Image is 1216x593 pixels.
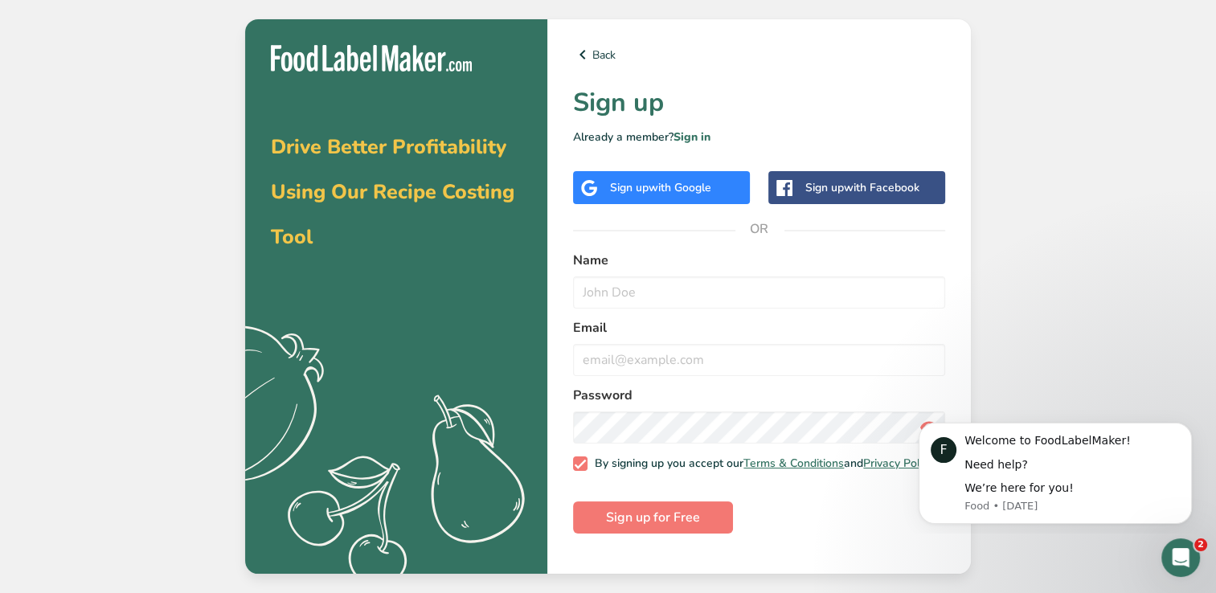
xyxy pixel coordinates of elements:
label: Email [573,318,945,337]
p: Already a member? [573,129,945,145]
label: Name [573,251,945,270]
div: Sign up [610,179,711,196]
span: By signing up you accept our and [588,456,935,471]
a: Terms & Conditions [743,456,844,471]
span: with Google [649,180,711,195]
span: 2 [1194,538,1207,551]
span: Sign up for Free [606,508,700,527]
h1: Sign up [573,84,945,122]
button: Sign up for Free [573,501,733,534]
input: John Doe [573,276,945,309]
input: email@example.com [573,344,945,376]
div: Sign up [805,179,919,196]
a: Back [573,45,945,64]
a: Sign in [674,129,710,145]
iframe: Intercom notifications message [895,408,1216,534]
span: OR [735,205,784,253]
span: Drive Better Profitability Using Our Recipe Costing Tool [271,133,514,251]
label: Password [573,386,945,405]
iframe: Intercom live chat [1161,538,1200,577]
a: Privacy Policy [863,456,934,471]
span: with Facebook [844,180,919,195]
img: Food Label Maker [271,45,472,72]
